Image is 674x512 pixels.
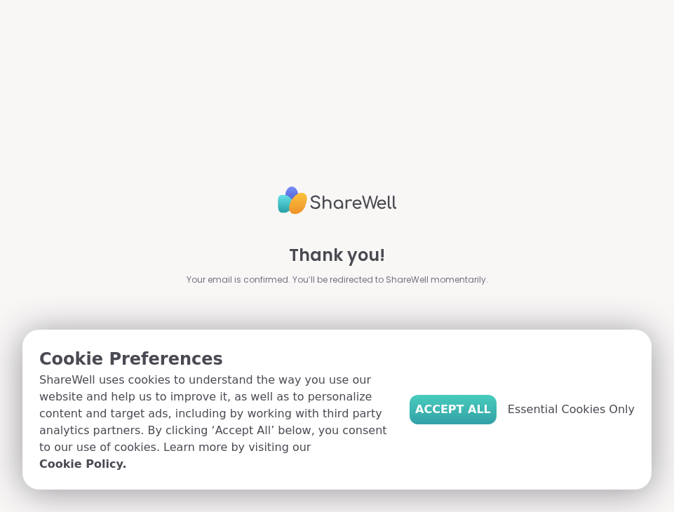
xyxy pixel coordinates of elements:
p: ShareWell uses cookies to understand the way you use our website and help us to improve it, as we... [39,372,398,473]
span: Accept All [415,401,491,418]
img: ShareWell Logo [278,181,397,221]
span: Essential Cookies Only [508,401,635,418]
a: Cookie Policy. [39,456,126,473]
p: Cookie Preferences [39,346,398,372]
span: Thank you! [289,243,385,268]
button: Accept All [410,395,497,424]
span: Your email is confirmed. You’ll be redirected to ShareWell momentarily. [187,274,488,286]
